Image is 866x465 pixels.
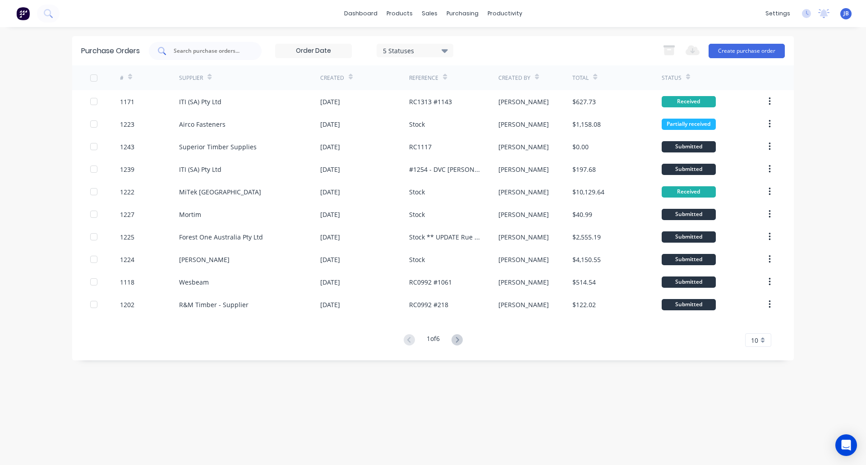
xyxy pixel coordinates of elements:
[409,120,425,129] div: Stock
[498,97,549,106] div: [PERSON_NAME]
[382,7,417,20] div: products
[120,97,134,106] div: 1171
[409,165,480,174] div: #1254 - DVC [PERSON_NAME] Small Order
[498,300,549,309] div: [PERSON_NAME]
[320,142,340,152] div: [DATE]
[320,210,340,219] div: [DATE]
[320,120,340,129] div: [DATE]
[409,187,425,197] div: Stock
[572,74,589,82] div: Total
[320,277,340,287] div: [DATE]
[179,142,257,152] div: Superior Timber Supplies
[120,210,134,219] div: 1227
[572,300,596,309] div: $122.02
[843,9,849,18] span: JB
[179,74,203,82] div: Supplier
[442,7,483,20] div: purchasing
[572,255,601,264] div: $4,150.55
[498,277,549,287] div: [PERSON_NAME]
[320,74,344,82] div: Created
[179,300,249,309] div: R&M Timber - Supplier
[320,187,340,197] div: [DATE]
[120,120,134,129] div: 1223
[572,210,592,219] div: $40.99
[498,120,549,129] div: [PERSON_NAME]
[320,255,340,264] div: [DATE]
[179,97,221,106] div: ITI (SA) Pty Ltd
[498,255,549,264] div: [PERSON_NAME]
[572,165,596,174] div: $197.68
[835,434,857,456] div: Open Intercom Messenger
[120,300,134,309] div: 1202
[179,255,230,264] div: [PERSON_NAME]
[179,120,226,129] div: Airco Fasteners
[120,277,134,287] div: 1118
[409,97,452,106] div: RC1313 #1143
[120,74,124,82] div: #
[320,300,340,309] div: [DATE]
[662,299,716,310] div: Submitted
[498,165,549,174] div: [PERSON_NAME]
[320,97,340,106] div: [DATE]
[409,74,438,82] div: Reference
[179,232,263,242] div: Forest One Australia Pty Ltd
[409,300,448,309] div: RC0992 #218
[498,74,530,82] div: Created By
[498,232,549,242] div: [PERSON_NAME]
[120,165,134,174] div: 1239
[662,231,716,243] div: Submitted
[662,276,716,288] div: Submitted
[751,336,758,345] span: 10
[662,186,716,198] div: Received
[409,232,480,242] div: Stock ** UPDATE Rue Int Cost **
[409,255,425,264] div: Stock
[483,7,527,20] div: productivity
[498,187,549,197] div: [PERSON_NAME]
[120,255,134,264] div: 1224
[662,74,682,82] div: Status
[320,232,340,242] div: [DATE]
[179,277,209,287] div: Wesbeam
[417,7,442,20] div: sales
[320,165,340,174] div: [DATE]
[662,96,716,107] div: Received
[179,210,201,219] div: Mortim
[498,210,549,219] div: [PERSON_NAME]
[662,209,716,220] div: Submitted
[383,46,447,55] div: 5 Statuses
[572,142,589,152] div: $0.00
[16,7,30,20] img: Factory
[340,7,382,20] a: dashboard
[120,187,134,197] div: 1222
[572,120,601,129] div: $1,158.08
[427,334,440,347] div: 1 of 6
[179,187,261,197] div: MiTek [GEOGRAPHIC_DATA]
[409,210,425,219] div: Stock
[276,44,351,58] input: Order Date
[662,164,716,175] div: Submitted
[662,141,716,152] div: Submitted
[572,232,601,242] div: $2,555.19
[173,46,248,55] input: Search purchase orders...
[120,232,134,242] div: 1225
[120,142,134,152] div: 1243
[761,7,795,20] div: settings
[81,46,140,56] div: Purchase Orders
[409,277,452,287] div: RC0992 #1061
[572,187,604,197] div: $10,129.64
[662,254,716,265] div: Submitted
[498,142,549,152] div: [PERSON_NAME]
[709,44,785,58] button: Create purchase order
[572,277,596,287] div: $514.54
[662,119,716,130] div: Partially received
[409,142,432,152] div: RC1117
[572,97,596,106] div: $627.73
[179,165,221,174] div: ITI (SA) Pty Ltd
